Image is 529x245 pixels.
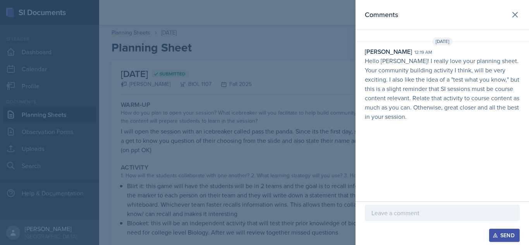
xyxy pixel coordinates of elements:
[494,232,515,238] div: Send
[365,47,412,56] div: [PERSON_NAME]
[489,229,520,242] button: Send
[414,49,432,56] div: 12:19 am
[432,38,453,45] span: [DATE]
[365,56,520,121] p: Hello [PERSON_NAME]! I really love your planning sheet. Your community building activity I think,...
[365,9,398,20] h2: Comments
